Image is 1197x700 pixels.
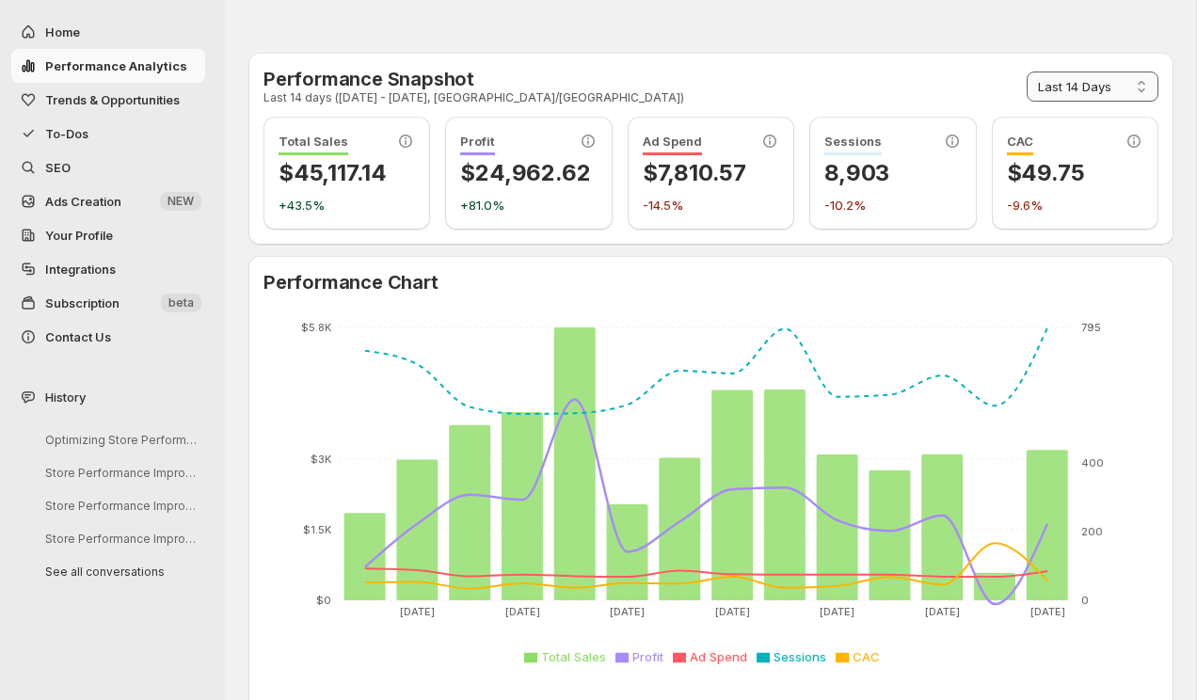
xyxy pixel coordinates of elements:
span: Subscription [45,295,120,310]
tspan: [DATE] [925,605,960,618]
span: Trends & Opportunities [45,92,180,107]
span: Home [45,24,80,40]
tspan: $3K [311,453,332,466]
h2: Performance Snapshot [263,68,684,90]
p: -9.6% [1007,196,1143,215]
tspan: 795 [1081,321,1101,334]
tspan: $0 [316,594,331,607]
p: $49.75 [1007,158,1143,188]
span: Ad Spend [643,134,702,155]
tspan: [DATE] [1030,605,1065,618]
span: CAC [1007,134,1033,155]
span: Contact Us [45,329,111,344]
button: Store Performance Improvement Analysis Steps [30,491,209,520]
span: NEW [168,194,194,209]
button: Ads Creation [11,184,205,218]
tspan: $5.8K [301,321,332,334]
tspan: 200 [1081,525,1103,538]
button: See all conversations [30,557,209,586]
span: Performance Analytics [45,58,187,73]
span: Sessions [774,649,826,664]
a: Integrations [11,252,205,286]
tspan: [DATE] [505,605,540,618]
tspan: [DATE] [400,605,435,618]
a: SEO [11,151,205,184]
tspan: 400 [1081,456,1104,469]
p: Last 14 days ([DATE] - [DATE], [GEOGRAPHIC_DATA]/[GEOGRAPHIC_DATA]) [263,90,684,105]
span: beta [168,295,194,310]
p: -14.5% [643,196,779,215]
tspan: [DATE] [610,605,645,618]
button: Home [11,15,205,49]
button: Performance Analytics [11,49,205,83]
p: +81.0% [460,196,597,215]
span: SEO [45,160,71,175]
button: Optimizing Store Performance Analysis Steps [30,425,209,454]
button: Store Performance Improvement Analysis [30,524,209,553]
span: Sessions [824,134,882,155]
p: +43.5% [279,196,415,215]
p: 8,903 [824,158,961,188]
span: Total Sales [541,649,606,664]
span: Integrations [45,262,116,277]
span: Profit [632,649,663,664]
tspan: 0 [1081,594,1089,607]
span: Your Profile [45,228,113,243]
p: $45,117.14 [279,158,415,188]
span: Profit [460,134,495,155]
span: Ad Spend [690,649,747,664]
p: $24,962.62 [460,158,597,188]
span: CAC [853,649,880,664]
span: To-Dos [45,126,88,141]
tspan: [DATE] [820,605,854,618]
span: Total Sales [279,134,348,155]
button: Trends & Opportunities [11,83,205,117]
span: History [45,388,86,406]
p: $7,810.57 [643,158,779,188]
p: -10.2% [824,196,961,215]
button: Store Performance Improvement Analysis Steps [30,458,209,487]
tspan: $1.5K [303,523,332,536]
a: Your Profile [11,218,205,252]
button: Subscription [11,286,205,320]
tspan: [DATE] [715,605,750,618]
button: Contact Us [11,320,205,354]
h2: Performance Chart [263,271,1158,294]
button: To-Dos [11,117,205,151]
span: Ads Creation [45,194,121,209]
